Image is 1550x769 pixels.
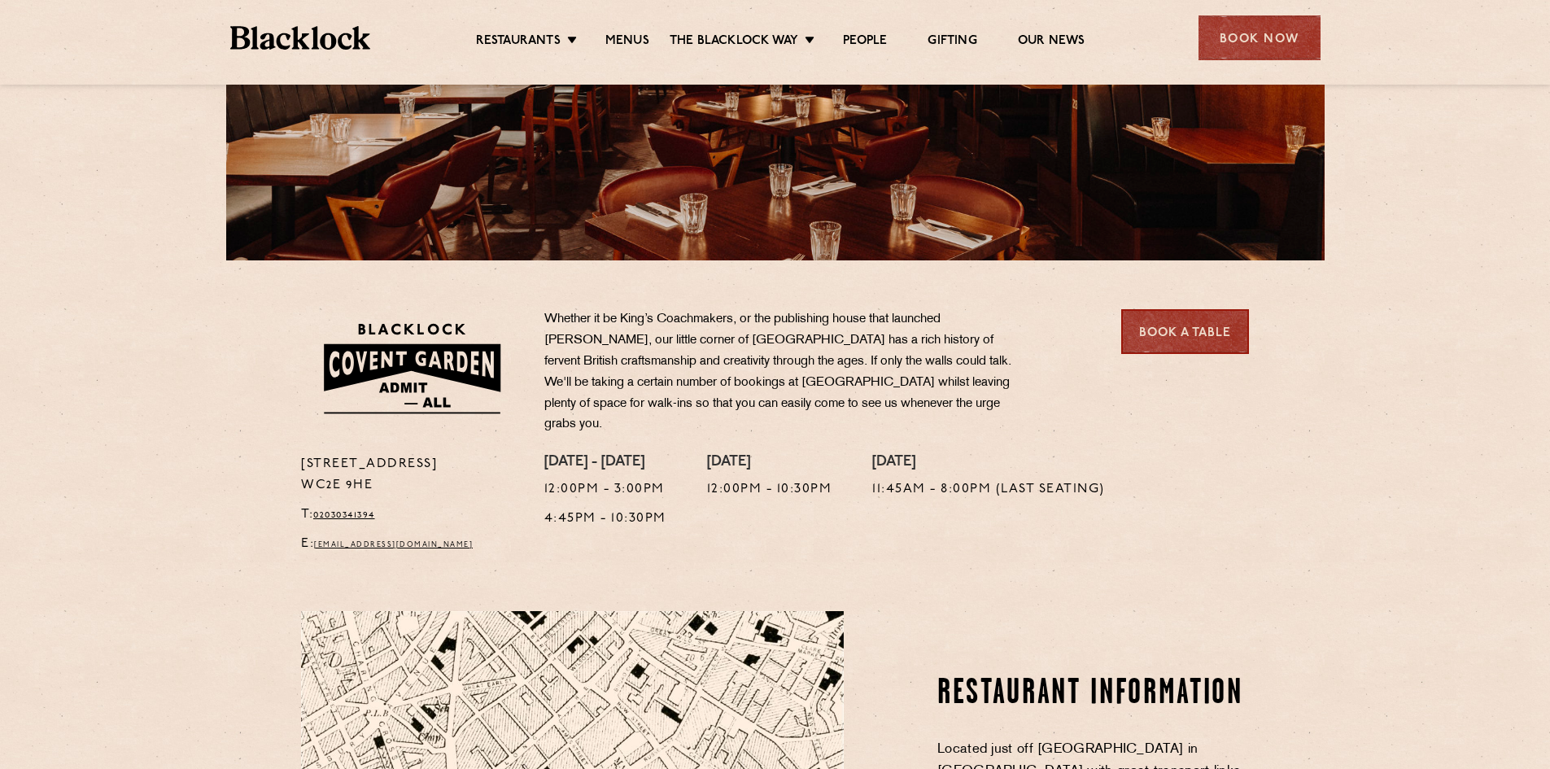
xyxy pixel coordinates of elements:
[605,33,649,51] a: Menus
[301,534,520,555] p: E:
[928,33,976,51] a: Gifting
[544,454,666,472] h4: [DATE] - [DATE]
[937,674,1249,714] h2: Restaurant information
[230,26,371,50] img: BL_Textured_Logo-footer-cropped.svg
[544,509,666,530] p: 4:45pm - 10:30pm
[544,479,666,500] p: 12:00pm - 3:00pm
[301,309,520,427] img: BLA_1470_CoventGarden_Website_Solid.svg
[1121,309,1249,354] a: Book a Table
[670,33,798,51] a: The Blacklock Way
[872,479,1105,500] p: 11:45am - 8:00pm (Last Seating)
[707,454,832,472] h4: [DATE]
[301,505,520,526] p: T:
[1018,33,1085,51] a: Our News
[707,479,832,500] p: 12:00pm - 10:30pm
[843,33,887,51] a: People
[872,454,1105,472] h4: [DATE]
[301,454,520,496] p: [STREET_ADDRESS] WC2E 9HE
[476,33,561,51] a: Restaurants
[313,510,375,520] a: 02030341394
[544,309,1024,435] p: Whether it be King’s Coachmakers, or the publishing house that launched [PERSON_NAME], our little...
[1199,15,1321,60] div: Book Now
[314,541,473,548] a: [EMAIL_ADDRESS][DOMAIN_NAME]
